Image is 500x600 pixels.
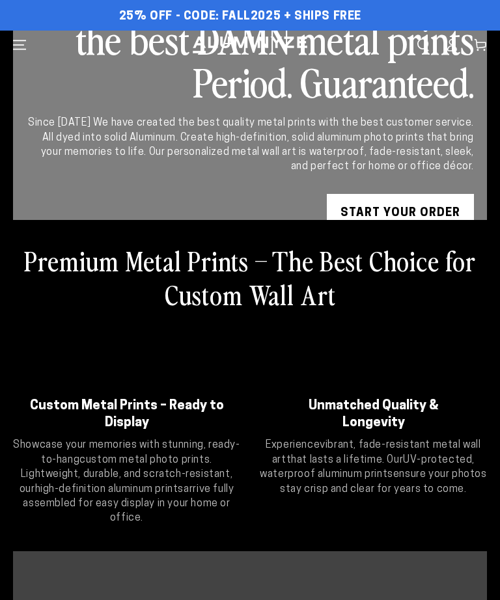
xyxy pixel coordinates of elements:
[409,31,437,59] summary: Search our site
[79,455,210,465] strong: custom metal photo prints
[35,484,184,495] strong: high-definition aluminum prints
[119,10,361,24] span: 25% OFF - Code: FALL2025 + Ships Free
[272,440,481,465] strong: vibrant, fade-resistant metal wall art
[26,17,474,103] h2: the best DAMN metal prints Period. Guaranteed.
[5,31,34,59] summary: Menu
[13,438,240,525] p: Showcase your memories with stunning, ready-to-hang . Lightweight, durable, and scratch-resistant...
[276,398,471,431] h2: Unmatched Quality & Longevity
[191,35,309,55] img: Aluminyze
[29,398,224,431] h2: Custom Metal Prints – Ready to Display
[260,438,487,497] p: Experience that lasts a lifetime. Our ensure your photos stay crisp and clear for years to come.
[26,116,474,174] div: Since [DATE] We have created the best quality metal prints with the best customer service. All dy...
[13,243,487,311] h2: Premium Metal Prints – The Best Choice for Custom Wall Art
[327,194,474,233] a: START YOUR Order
